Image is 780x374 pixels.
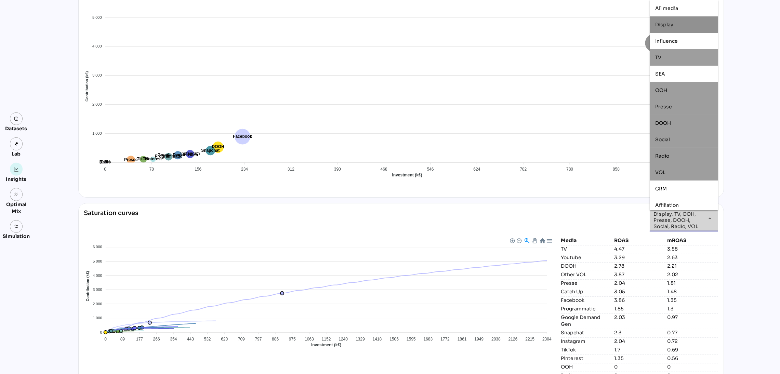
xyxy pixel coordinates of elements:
div: 0.72 [667,338,718,345]
tspan: 1329 [355,337,365,342]
tspan: 3 000 [92,73,102,77]
tspan: 780 [566,167,573,172]
tspan: 1152 [321,337,331,342]
tspan: 312 [287,167,294,172]
tspan: 532 [204,337,211,342]
span: Affiliation [655,202,679,208]
tspan: 702 [520,167,527,172]
div: Media [561,237,611,244]
tspan: 546 [427,167,434,172]
div: 1.3 [667,305,718,312]
div: 0.69 [667,346,718,353]
div: Other VOL [561,271,611,278]
tspan: 1506 [389,337,399,342]
i: grain [14,192,19,197]
div: 2.3 [614,329,665,336]
text: Investment (k€) [392,173,422,177]
div: Simulation [3,233,30,240]
div: 1.35 [667,297,718,304]
tspan: 1683 [423,337,433,342]
div: 0 [667,363,718,370]
div: Lab [9,150,24,157]
div: 2.04 [614,280,665,286]
span: DOOH [655,120,671,126]
div: 1.35 [614,355,665,362]
tspan: 468 [380,167,387,172]
div: Optimal Mix [3,201,30,215]
tspan: 0 [104,167,106,172]
div: ROAS [614,237,665,244]
div: Facebook [561,297,611,304]
tspan: 2038 [491,337,501,342]
tspan: 1240 [339,337,348,342]
div: Saturation curves [84,209,139,231]
tspan: 624 [473,167,480,172]
span: OOH [655,87,667,93]
text: Contribution (k€) [85,71,89,102]
div: 4.47 [614,245,665,252]
span: Presse [655,104,672,110]
div: 3.86 [614,297,665,304]
tspan: 0 [100,330,102,334]
div: 1.7 [614,346,665,353]
div: 2.78 [614,263,665,269]
tspan: 0 [104,337,107,342]
tspan: 5 000 [92,15,102,19]
text: Investment (k€) [311,343,341,347]
div: 0 [614,363,665,370]
tspan: 443 [187,337,194,342]
tspan: 709 [238,337,244,342]
div: TikTok [561,346,611,353]
div: Zoom In [510,238,514,243]
tspan: 1063 [305,337,314,342]
div: 0.56 [667,355,718,362]
img: lab.svg [14,142,19,146]
tspan: 2 000 [93,302,102,306]
tspan: 354 [170,337,177,342]
img: data.svg [14,117,19,121]
tspan: 2215 [525,337,534,342]
div: Reset Zoom [539,238,545,243]
tspan: 177 [136,337,143,342]
span: Radio [655,153,669,159]
div: Google Demand Gen [561,314,611,328]
div: Datasets [5,125,27,132]
span: Display, TV, OOH, Presse, DOOH, Social, Radio, VOL [654,211,702,229]
div: 3.58 [667,245,718,252]
div: 2.21 [667,263,718,269]
tspan: 858 [612,167,619,172]
tspan: 234 [241,167,248,172]
tspan: 1418 [372,337,382,342]
div: Snapchat [561,329,611,336]
span: CRM [655,186,667,192]
img: settings.svg [14,224,19,229]
tspan: 2 000 [92,102,102,106]
div: Menu [546,238,552,243]
tspan: 2304 [542,337,552,342]
span: Influence [655,38,678,44]
div: Presse [561,280,611,286]
tspan: 886 [272,337,279,342]
div: 1.81 [667,280,718,286]
span: VOL [655,169,665,175]
span: Social [655,136,670,143]
div: Zoom Out [516,238,521,243]
tspan: 3 000 [93,288,102,292]
div: 0.77 [667,329,718,336]
tspan: 89 [120,337,125,342]
tspan: 5 000 [93,259,102,263]
div: 2.63 [667,254,718,261]
div: Pinterest [561,355,611,362]
tspan: 266 [153,337,160,342]
tspan: 2126 [508,337,517,342]
div: 2.04 [614,338,665,345]
div: 1.85 [614,305,665,312]
tspan: 1 000 [93,316,102,320]
tspan: 4 000 [93,273,102,278]
div: Youtube [561,254,611,261]
tspan: 1772 [440,337,450,342]
div: Instagram [561,338,611,345]
tspan: 390 [334,167,341,172]
img: graph.svg [14,167,19,172]
span: TV [655,54,661,61]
